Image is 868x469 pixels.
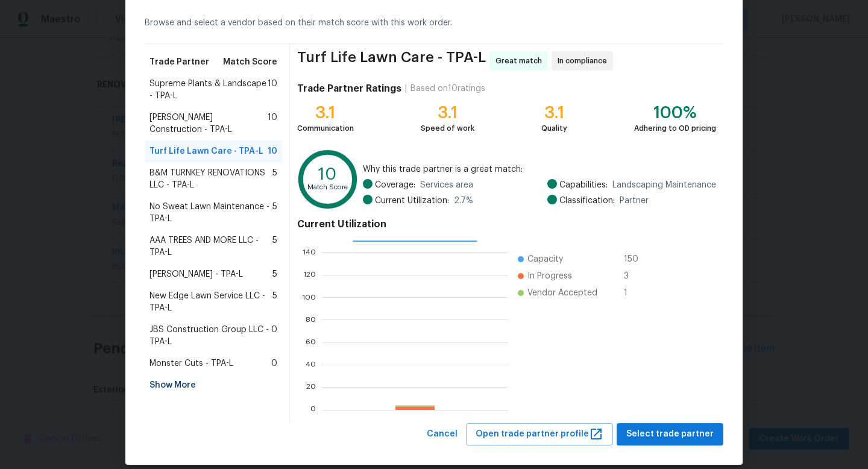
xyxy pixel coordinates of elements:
[318,166,337,183] text: 10
[297,218,716,230] h4: Current Utilization
[271,357,277,370] span: 0
[145,2,723,44] div: Browse and select a vendor based on their match score with this work order.
[268,112,277,136] span: 10
[541,107,567,119] div: 3.1
[401,83,410,95] div: |
[149,290,272,314] span: New Edge Lawn Service LLC - TPA-L
[495,55,547,67] span: Great match
[149,167,272,191] span: B&M TURNKEY RENOVATIONS LLC - TPA-L
[624,270,643,282] span: 3
[268,78,277,102] span: 10
[617,423,723,445] button: Select trade partner
[297,51,486,71] span: Turf Life Lawn Care - TPA-L
[303,271,316,279] text: 120
[149,357,233,370] span: Monster Cuts - TPA-L
[149,234,272,259] span: AAA TREES AND MORE LLC - TPA-L
[310,406,316,414] text: 0
[149,78,268,102] span: Supreme Plants & Landscape - TPA-L
[620,195,649,207] span: Partner
[302,294,316,301] text: 100
[306,316,316,323] text: 80
[527,287,597,299] span: Vendor Accepted
[624,287,643,299] span: 1
[421,122,474,134] div: Speed of work
[634,122,716,134] div: Adhering to OD pricing
[306,383,316,391] text: 20
[297,107,354,119] div: 3.1
[634,107,716,119] div: 100%
[422,423,462,445] button: Cancel
[272,268,277,280] span: 5
[303,248,316,256] text: 140
[272,234,277,259] span: 5
[271,324,277,348] span: 0
[272,290,277,314] span: 5
[421,107,474,119] div: 3.1
[307,184,348,190] text: Match Score
[476,427,603,442] span: Open trade partner profile
[375,195,449,207] span: Current Utilization:
[427,427,458,442] span: Cancel
[297,83,401,95] h4: Trade Partner Ratings
[306,361,316,368] text: 40
[272,167,277,191] span: 5
[363,163,716,175] span: Why this trade partner is a great match:
[297,122,354,134] div: Communication
[268,145,277,157] span: 10
[272,201,277,225] span: 5
[145,374,282,396] div: Show More
[149,268,243,280] span: [PERSON_NAME] - TPA-L
[410,83,485,95] div: Based on 10 ratings
[375,179,415,191] span: Coverage:
[559,179,608,191] span: Capabilities:
[612,179,716,191] span: Landscaping Maintenance
[559,195,615,207] span: Classification:
[624,253,643,265] span: 150
[527,270,572,282] span: In Progress
[149,324,271,348] span: JBS Construction Group LLC - TPA-L
[527,253,563,265] span: Capacity
[466,423,613,445] button: Open trade partner profile
[149,112,268,136] span: [PERSON_NAME] Construction - TPA-L
[223,56,277,68] span: Match Score
[149,56,209,68] span: Trade Partner
[454,195,473,207] span: 2.7 %
[306,339,316,346] text: 60
[558,55,612,67] span: In compliance
[541,122,567,134] div: Quality
[420,179,473,191] span: Services area
[149,145,263,157] span: Turf Life Lawn Care - TPA-L
[149,201,272,225] span: No Sweat Lawn Maintenance - TPA-L
[626,427,714,442] span: Select trade partner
